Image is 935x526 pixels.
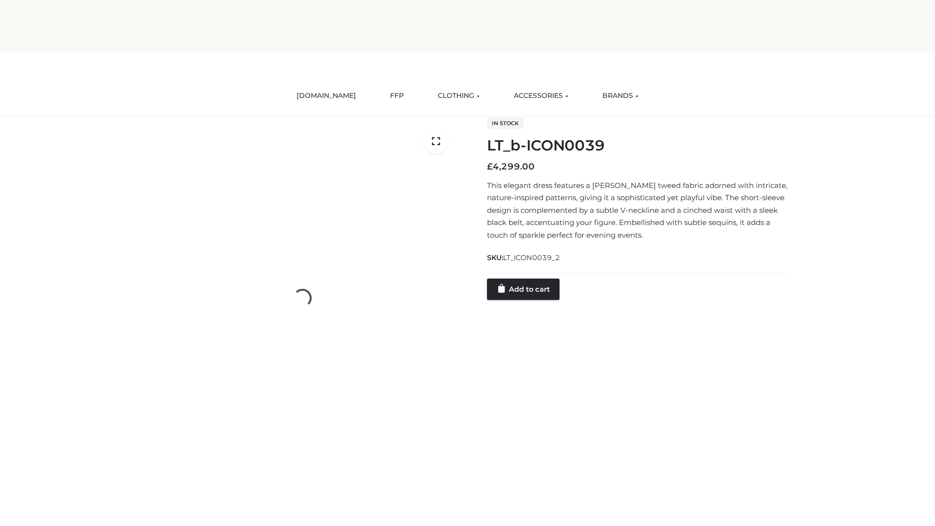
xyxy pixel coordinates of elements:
[506,85,576,107] a: ACCESSORIES
[487,252,561,263] span: SKU:
[487,117,524,129] span: In stock
[289,85,363,107] a: [DOMAIN_NAME]
[487,179,790,242] p: This elegant dress features a [PERSON_NAME] tweed fabric adorned with intricate, nature-inspired ...
[487,279,560,300] a: Add to cart
[595,85,646,107] a: BRANDS
[487,137,790,154] h1: LT_b-ICON0039
[503,253,560,262] span: LT_ICON0039_2
[487,161,493,172] span: £
[383,85,411,107] a: FFP
[487,161,535,172] bdi: 4,299.00
[430,85,487,107] a: CLOTHING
